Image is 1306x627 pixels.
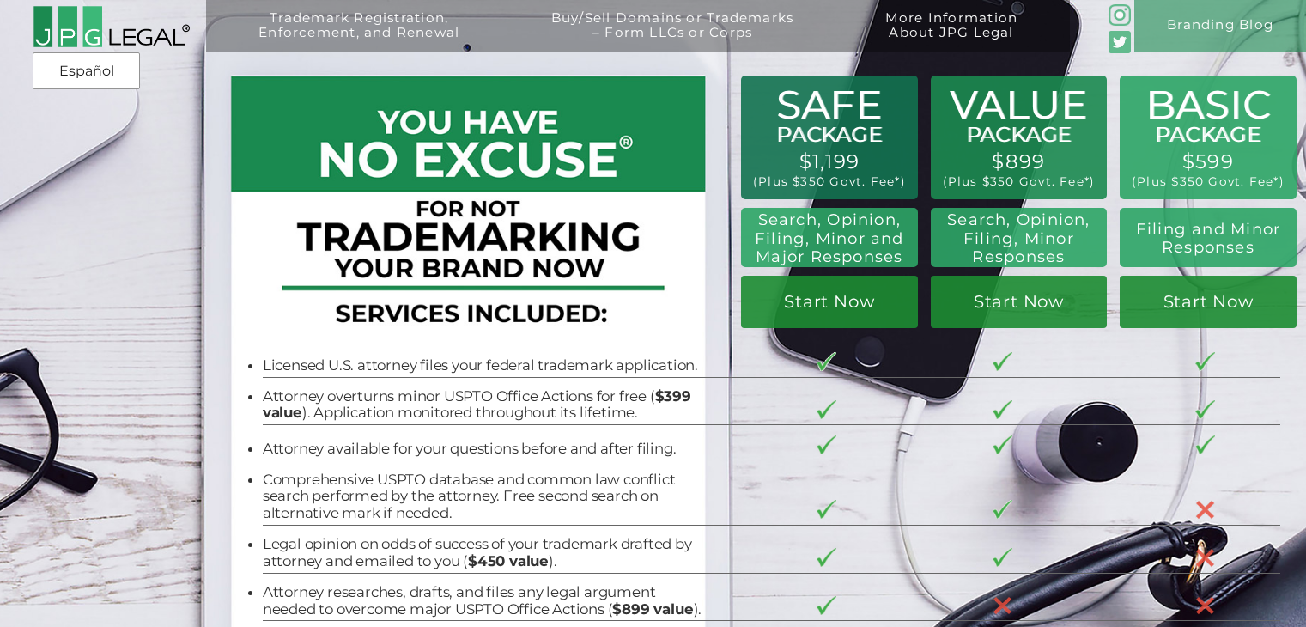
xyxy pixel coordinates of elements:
[817,352,836,371] img: checkmark-border-3.png
[263,357,703,374] li: Licensed U.S. attorney files your federal trademark application.
[1195,548,1215,568] img: X-30-3.png
[263,388,703,423] li: Attorney overturns minor USPTO Office Actions for free ( ). Application monitored throughout its ...
[993,548,1012,567] img: checkmark-border-3.png
[263,441,703,458] li: Attorney available for your questions before and after filing.
[468,552,549,569] b: $450 value
[817,435,836,454] img: checkmark-border-3.png
[931,276,1107,327] a: Start Now
[993,500,1012,519] img: checkmark-border-3.png
[817,548,836,567] img: checkmark-border-3.png
[263,472,703,522] li: Comprehensive USPTO database and common law conflict search performed by the attorney. Free secon...
[220,11,499,64] a: Trademark Registration,Enforcement, and Renewal
[749,210,909,265] h2: Search, Opinion, Filing, Minor and Major Responses
[1130,220,1285,257] h2: Filing and Minor Responses
[263,536,703,570] li: Legal opinion on odds of success of your trademark drafted by attorney and emailed to you ( ).
[817,400,836,419] img: checkmark-border-3.png
[1195,352,1215,371] img: checkmark-border-3.png
[817,500,836,519] img: checkmark-border-3.png
[817,596,836,615] img: checkmark-border-3.png
[1109,31,1130,52] img: Twitter_Social_Icon_Rounded_Square_Color-mid-green3-90.png
[993,596,1012,616] img: X-30-3.png
[993,400,1012,419] img: checkmark-border-3.png
[1120,276,1296,327] a: Start Now
[263,387,691,422] b: $399 value
[941,210,1096,265] h2: Search, Opinion, Filing, Minor Responses
[612,600,693,618] b: $899 value
[1195,435,1215,454] img: checkmark-border-3.png
[33,5,190,48] img: 2016-logo-black-letters-3-r.png
[512,11,833,64] a: Buy/Sell Domains or Trademarks– Form LLCs or Corps
[1109,4,1130,26] img: glyph-logo_May2016-green3-90.png
[38,56,135,87] a: Español
[1195,400,1215,419] img: checkmark-border-3.png
[1195,500,1215,520] img: X-30-3.png
[1195,596,1215,616] img: X-30-3.png
[993,352,1012,371] img: checkmark-border-3.png
[263,584,703,618] li: Attorney researches, drafts, and files any legal argument needed to overcome major USPTO Office A...
[993,435,1012,454] img: checkmark-border-3.png
[846,11,1057,64] a: More InformationAbout JPG Legal
[741,276,917,327] a: Start Now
